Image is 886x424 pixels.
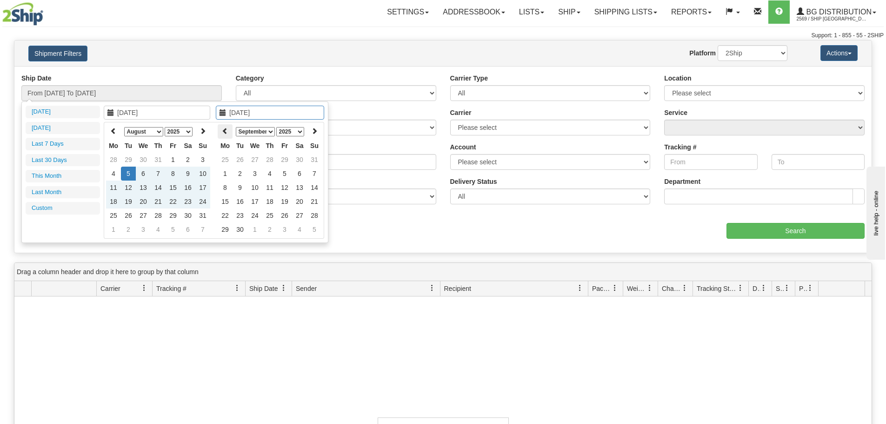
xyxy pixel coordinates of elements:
[26,170,100,182] li: This Month
[380,0,436,24] a: Settings
[277,209,292,222] td: 26
[151,181,166,195] td: 14
[180,153,195,167] td: 2
[572,280,588,296] a: Recipient filter column settings
[136,195,151,209] td: 20
[233,153,247,167] td: 26
[106,181,121,195] td: 11
[642,280,658,296] a: Weight filter column settings
[292,181,307,195] td: 13
[180,222,195,236] td: 6
[307,209,322,222] td: 28
[249,284,278,293] span: Ship Date
[664,142,696,152] label: Tracking #
[307,195,322,209] td: 21
[277,167,292,181] td: 5
[151,209,166,222] td: 28
[28,46,87,61] button: Shipment Filters
[106,195,121,209] td: 18
[121,209,136,222] td: 26
[424,280,440,296] a: Sender filter column settings
[292,222,307,236] td: 4
[664,177,700,186] label: Department
[26,186,100,199] li: Last Month
[820,45,858,61] button: Actions
[233,195,247,209] td: 16
[136,280,152,296] a: Carrier filter column settings
[26,138,100,150] li: Last 7 Days
[151,222,166,236] td: 4
[790,0,883,24] a: BG Distribution 2569 / Ship [GEOGRAPHIC_DATA]
[292,153,307,167] td: 30
[277,195,292,209] td: 19
[262,181,277,195] td: 11
[195,195,210,209] td: 24
[627,284,646,293] span: Weight
[229,280,245,296] a: Tracking # filter column settings
[307,167,322,181] td: 7
[151,167,166,181] td: 7
[151,195,166,209] td: 21
[677,280,693,296] a: Charge filter column settings
[180,181,195,195] td: 16
[307,222,322,236] td: 5
[726,223,865,239] input: Search
[136,222,151,236] td: 3
[166,139,180,153] th: Fr
[307,139,322,153] th: Su
[587,0,664,24] a: Shipping lists
[2,2,43,26] img: logo2569.jpg
[247,181,262,195] td: 10
[296,284,317,293] span: Sender
[180,195,195,209] td: 23
[26,202,100,215] li: Custom
[262,153,277,167] td: 28
[607,280,623,296] a: Packages filter column settings
[136,153,151,167] td: 30
[804,8,872,16] span: BG Distribution
[689,48,716,58] label: Platform
[450,108,472,117] label: Carrier
[136,167,151,181] td: 6
[277,181,292,195] td: 12
[218,153,233,167] td: 25
[664,0,719,24] a: Reports
[156,284,187,293] span: Tracking #
[233,222,247,236] td: 30
[180,139,195,153] th: Sa
[512,0,551,24] a: Lists
[121,181,136,195] td: 12
[106,167,121,181] td: 4
[247,153,262,167] td: 27
[2,32,884,40] div: Support: 1 - 855 - 55 - 2SHIP
[121,139,136,153] th: Tu
[262,167,277,181] td: 4
[799,284,807,293] span: Pickup Status
[106,209,121,222] td: 25
[195,222,210,236] td: 7
[218,222,233,236] td: 29
[166,222,180,236] td: 5
[247,195,262,209] td: 17
[218,139,233,153] th: Mo
[136,139,151,153] th: We
[247,222,262,236] td: 1
[7,8,86,15] div: live help - online
[247,167,262,181] td: 3
[307,153,322,167] td: 31
[195,209,210,222] td: 31
[664,74,691,83] label: Location
[592,284,612,293] span: Packages
[218,167,233,181] td: 1
[26,106,100,118] li: [DATE]
[106,139,121,153] th: Mo
[166,167,180,181] td: 8
[551,0,587,24] a: Ship
[776,284,784,293] span: Shipment Issues
[450,142,476,152] label: Account
[865,164,885,259] iframe: chat widget
[436,0,512,24] a: Addressbook
[247,209,262,222] td: 24
[218,195,233,209] td: 15
[106,222,121,236] td: 1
